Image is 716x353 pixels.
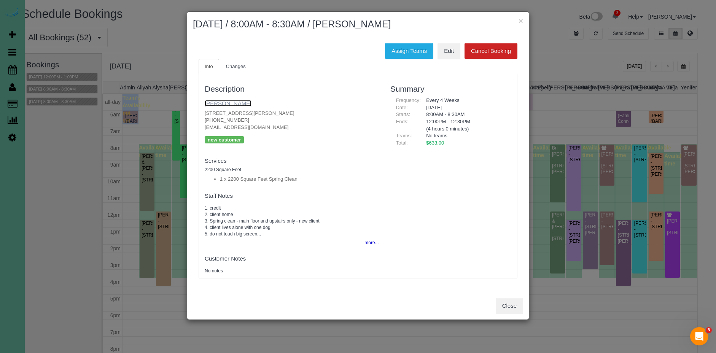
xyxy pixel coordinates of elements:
span: Info [205,64,213,69]
span: No teams [426,133,447,138]
button: Close [496,298,523,314]
h4: Staff Notes [205,193,379,199]
span: $633.00 [426,140,444,146]
h5: 2200 Square Feet [205,167,379,172]
iframe: Intercom live chat [690,327,708,345]
span: Teams: [396,133,412,138]
a: Edit [438,43,460,59]
div: [DATE] [420,104,511,111]
span: Date: [396,105,408,110]
span: Total: [396,140,408,146]
li: 1 x 2200 Square Feet Spring Clean [220,176,379,183]
p: [STREET_ADDRESS][PERSON_NAME] [PHONE_NUMBER] [EMAIL_ADDRESS][DOMAIN_NAME] [205,110,379,131]
h3: Description [205,84,379,93]
pre: No notes [205,268,379,274]
a: Info [199,59,219,75]
h2: [DATE] / 8:00AM - 8:30AM / [PERSON_NAME] [193,17,523,31]
a: [PERSON_NAME] [205,100,251,107]
h4: Services [205,158,379,164]
button: Assign Teams [385,43,433,59]
button: Cancel Booking [465,43,517,59]
h3: Summary [390,84,511,93]
span: Changes [226,64,246,69]
span: 3 [706,327,712,333]
div: Every 4 Weeks [420,97,511,104]
pre: 1. credit 2. client home 3. Spring clean - main floor and upstairs only - new client 4. client li... [205,205,379,238]
div: 8:00AM - 8:30AM [420,111,511,118]
p: new customer [205,136,244,143]
span: Frequency: [396,97,421,103]
span: Ends: [396,119,409,124]
div: 12:00PM - 12:30PM (4 hours 0 minutes) [420,118,511,132]
span: Starts: [396,111,411,117]
button: more... [360,237,379,248]
button: × [519,17,523,25]
h4: Customer Notes [205,256,379,262]
a: Changes [220,59,252,75]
